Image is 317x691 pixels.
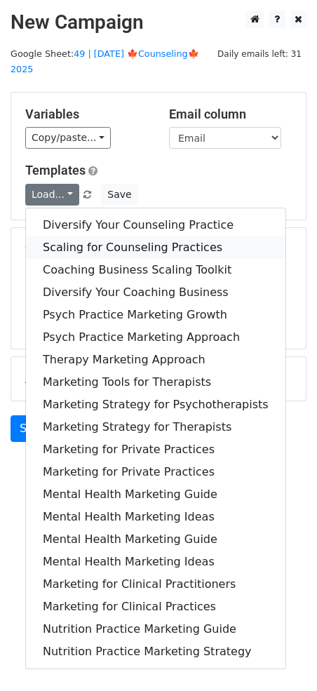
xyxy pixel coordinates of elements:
[25,184,79,206] a: Load...
[26,214,285,236] a: Diversify Your Counseling Practice
[247,624,317,691] iframe: Chat Widget
[26,394,285,416] a: Marketing Strategy for Psychotherapists
[11,48,199,75] small: Google Sheet:
[26,596,285,618] a: Marketing for Clinical Practices
[101,184,137,206] button: Save
[26,259,285,281] a: Coaching Business Scaling Toolkit
[213,46,306,62] span: Daily emails left: 31
[169,107,292,122] h5: Email column
[213,48,306,59] a: Daily emails left: 31
[26,528,285,551] a: Mental Health Marketing Guide
[26,304,285,326] a: Psych Practice Marketing Growth
[26,483,285,506] a: Mental Health Marketing Guide
[26,371,285,394] a: Marketing Tools for Therapists
[26,640,285,663] a: Nutrition Practice Marketing Strategy
[26,326,285,349] a: Psych Practice Marketing Approach
[11,415,57,442] a: Send
[26,506,285,528] a: Mental Health Marketing Ideas
[11,11,306,34] h2: New Campaign
[26,281,285,304] a: Diversify Your Coaching Business
[25,127,111,149] a: Copy/paste...
[11,48,199,75] a: 49 | [DATE] 🍁Counseling🍁 2025
[26,236,285,259] a: Scaling for Counseling Practices
[25,163,86,177] a: Templates
[26,573,285,596] a: Marketing for Clinical Practitioners
[26,618,285,640] a: Nutrition Practice Marketing Guide
[26,461,285,483] a: Marketing for Private Practices
[26,416,285,438] a: Marketing Strategy for Therapists
[25,107,148,122] h5: Variables
[26,551,285,573] a: Mental Health Marketing Ideas
[26,438,285,461] a: Marketing for Private Practices
[26,349,285,371] a: Therapy Marketing Approach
